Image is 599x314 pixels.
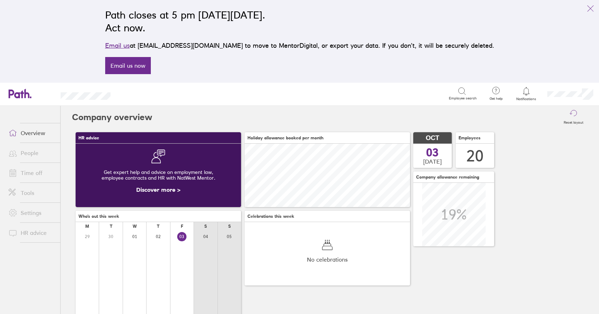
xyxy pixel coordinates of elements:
a: Notifications [515,86,538,101]
span: No celebrations [307,256,348,263]
p: at [EMAIL_ADDRESS][DOMAIN_NAME] to move to MentorDigital, or export your data. If you don’t, it w... [105,41,494,51]
div: 20 [466,147,483,165]
a: Email us now [105,57,151,74]
div: S [228,224,231,229]
a: Time off [3,166,60,180]
a: Tools [3,186,60,200]
a: Overview [3,126,60,140]
span: Employees [459,135,481,140]
span: [DATE] [423,158,442,165]
span: OCT [426,134,439,142]
span: HR advice [78,135,99,140]
span: Celebrations this week [247,214,294,219]
div: Get expert help and advice on employment law, employee contracts and HR with NatWest Mentor. [81,164,235,186]
a: Email us [105,42,130,49]
span: Holiday allowance booked per month [247,135,323,140]
div: F [181,224,183,229]
div: S [204,224,207,229]
label: Reset layout [559,118,588,125]
div: W [133,224,137,229]
a: Discover more > [136,186,180,193]
div: Search [130,90,148,97]
h2: Path closes at 5 pm [DATE][DATE]. Act now. [105,9,494,34]
span: Get help [485,97,508,101]
button: Reset layout [559,106,588,129]
div: M [85,224,89,229]
span: Notifications [515,97,538,101]
span: Employee search [449,96,477,101]
h2: Company overview [72,106,152,129]
div: T [110,224,112,229]
span: Company allowance remaining [416,175,479,180]
a: Settings [3,206,60,220]
span: Who's out this week [78,214,119,219]
a: People [3,146,60,160]
span: 03 [426,147,439,158]
a: HR advice [3,226,60,240]
div: T [157,224,159,229]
